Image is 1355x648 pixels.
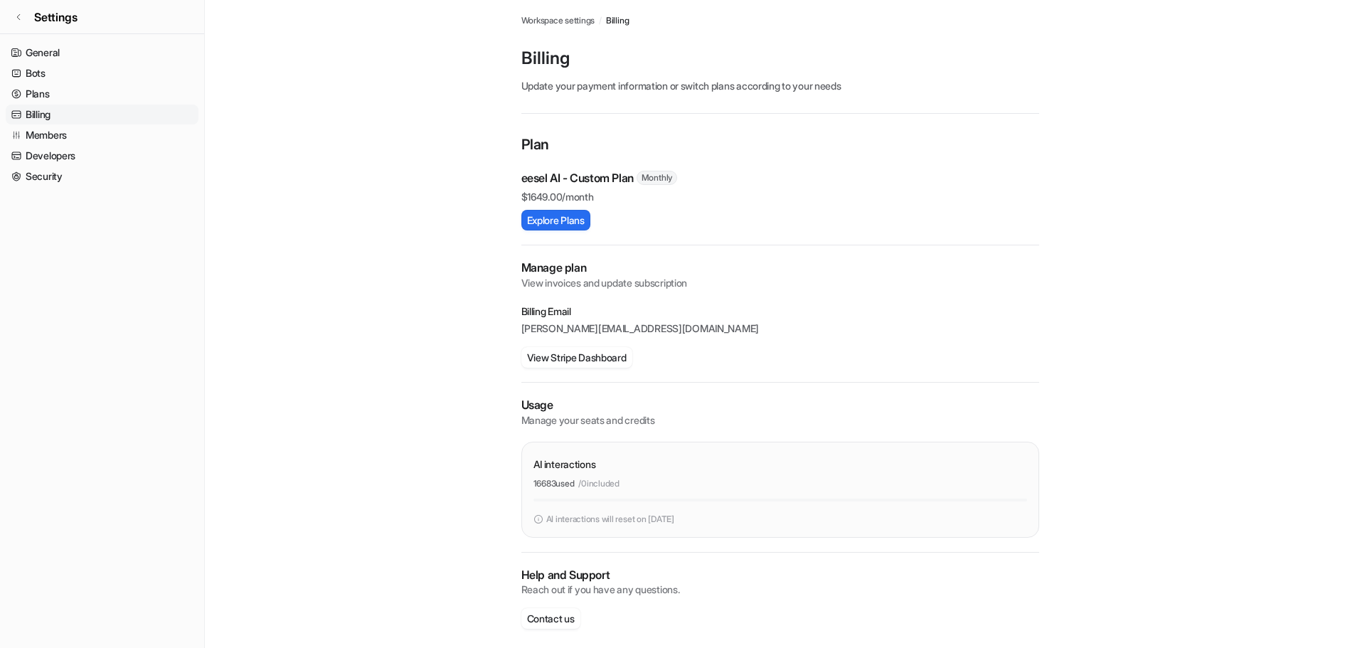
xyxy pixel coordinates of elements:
p: Usage [521,397,1039,413]
a: Plans [6,84,198,104]
p: Manage your seats and credits [521,413,1039,427]
a: Billing [606,14,629,27]
p: AI interactions will reset on [DATE] [546,513,674,526]
button: View Stripe Dashboard [521,347,632,368]
p: / 0 included [578,477,620,490]
p: eesel AI - Custom Plan [521,169,634,186]
p: [PERSON_NAME][EMAIL_ADDRESS][DOMAIN_NAME] [521,322,1039,336]
p: Reach out if you have any questions. [521,583,1039,597]
span: / [599,14,602,27]
a: General [6,43,198,63]
a: Billing [6,105,198,124]
a: Bots [6,63,198,83]
button: Contact us [521,608,580,629]
h2: Manage plan [521,260,1039,276]
p: $ 1649.00/month [521,189,1039,204]
p: Billing [521,47,1039,70]
p: 16683 used [533,477,575,490]
a: Security [6,166,198,186]
span: Settings [34,9,78,26]
span: Monthly [637,171,677,185]
a: Members [6,125,198,145]
p: View invoices and update subscription [521,276,1039,290]
a: Developers [6,146,198,166]
p: Update your payment information or switch plans according to your needs [521,78,1039,93]
a: Workspace settings [521,14,595,27]
p: Plan [521,134,1039,158]
p: AI interactions [533,457,596,472]
p: Billing Email [521,304,1039,319]
p: Help and Support [521,567,1039,583]
button: Explore Plans [521,210,590,230]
